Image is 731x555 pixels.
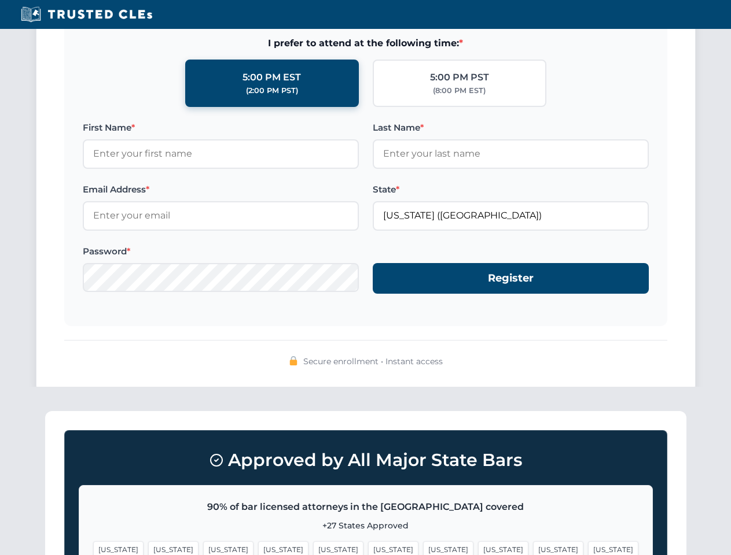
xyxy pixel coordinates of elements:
[373,263,649,294] button: Register
[93,499,638,515] p: 90% of bar licensed attorneys in the [GEOGRAPHIC_DATA] covered
[79,445,653,476] h3: Approved by All Major State Bars
[373,121,649,135] label: Last Name
[246,85,298,97] div: (2:00 PM PST)
[83,245,359,258] label: Password
[373,201,649,230] input: Florida (FL)
[373,139,649,168] input: Enter your last name
[243,70,301,85] div: 5:00 PM EST
[93,519,638,532] p: +27 States Approved
[289,356,298,365] img: 🔒
[83,36,649,51] span: I prefer to attend at the following time:
[83,183,359,197] label: Email Address
[83,139,359,168] input: Enter your first name
[83,121,359,135] label: First Name
[83,201,359,230] input: Enter your email
[303,355,443,368] span: Secure enrollment • Instant access
[433,85,486,97] div: (8:00 PM EST)
[430,70,489,85] div: 5:00 PM PST
[17,6,156,23] img: Trusted CLEs
[373,183,649,197] label: State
